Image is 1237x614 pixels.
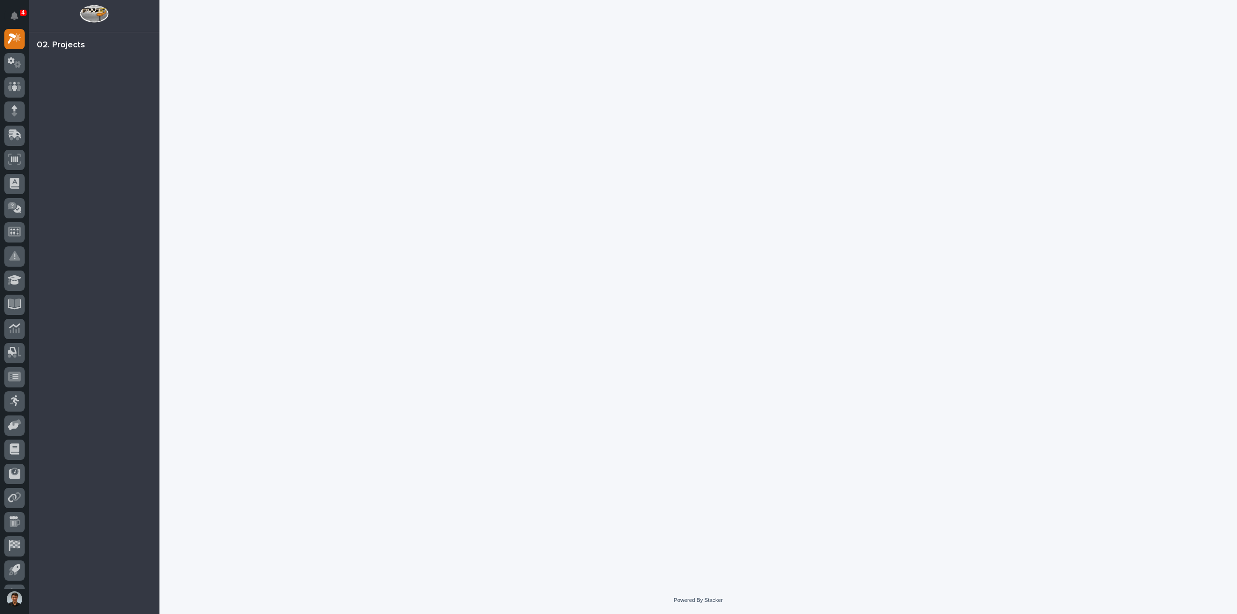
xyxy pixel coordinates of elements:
div: 02. Projects [37,40,85,51]
div: Notifications4 [12,12,25,27]
button: users-avatar [4,589,25,609]
button: Notifications [4,6,25,26]
img: Workspace Logo [80,5,108,23]
a: Powered By Stacker [674,597,722,603]
p: 4 [21,9,25,16]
